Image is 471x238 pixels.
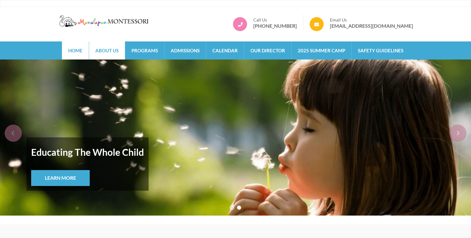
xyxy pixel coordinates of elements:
[244,41,291,60] a: Our Director
[449,125,466,142] div: next
[292,41,351,60] a: 2025 Summer Camp
[206,41,244,60] a: Calendar
[330,23,413,29] a: [EMAIL_ADDRESS][DOMAIN_NAME]
[253,17,297,23] span: Call Us
[125,41,164,60] a: Programs
[31,170,90,186] a: Learn More
[352,41,410,60] a: Safety Guidelines
[253,23,297,29] a: [PHONE_NUMBER]
[89,41,125,60] a: About Us
[330,17,413,23] span: Email Us
[5,125,22,142] div: prev
[62,41,89,60] a: Home
[31,142,144,162] strong: Educating The Whole Child
[58,14,151,28] img: Manalapan Montessori – #1 Rated Child Day Care Center in Manalapan NJ
[164,41,206,60] a: Admissions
